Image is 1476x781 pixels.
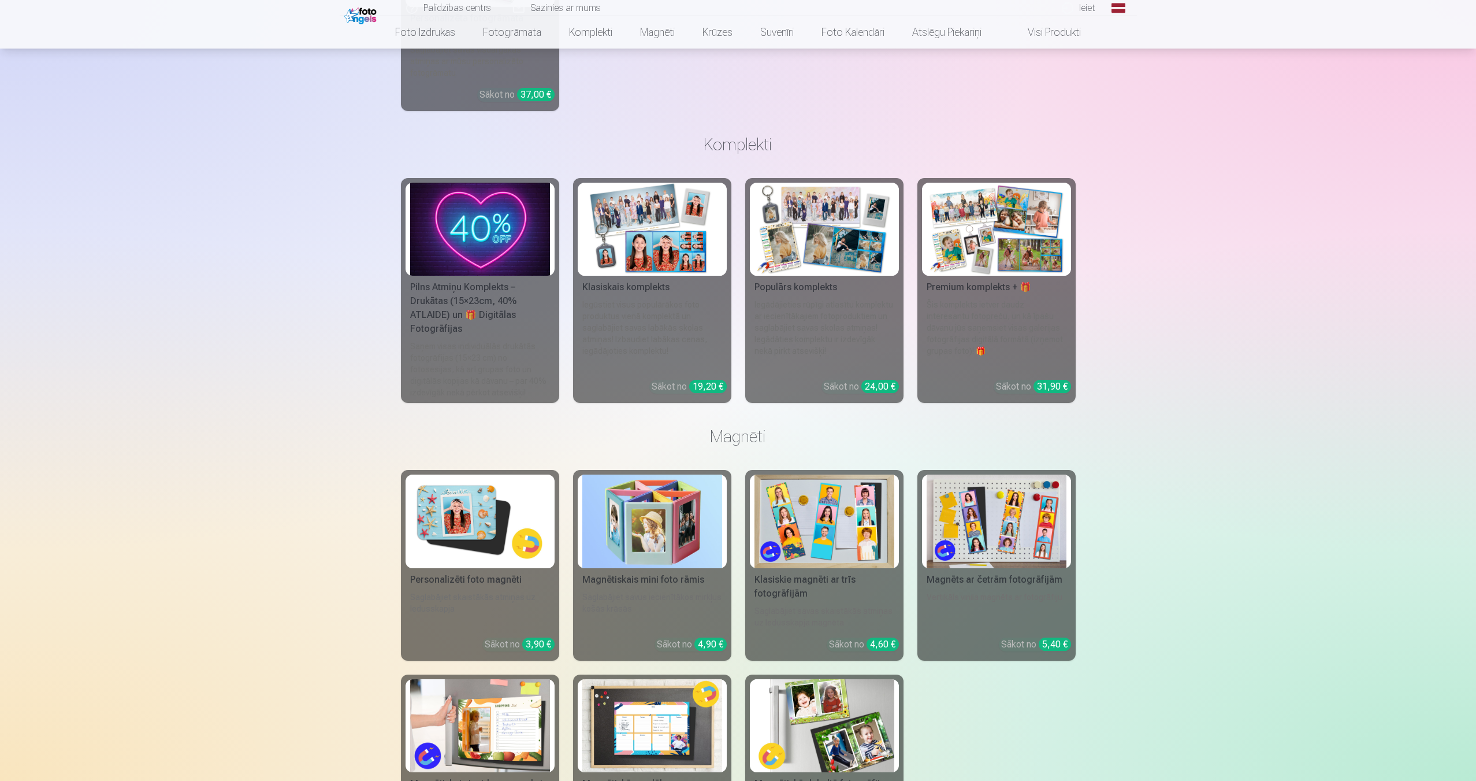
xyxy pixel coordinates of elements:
img: Populārs komplekts [754,183,894,276]
h3: Komplekti [410,134,1066,155]
div: Populārs komplekts [750,280,899,294]
a: Foto kalendāri [808,16,898,49]
a: Klasiskais komplektsKlasiskais komplektsIegūstiet visus populārākos foto produktus vienā komplekt... [573,178,731,403]
div: Vertikāls vinila magnēts ar fotogrāfiju [922,591,1071,628]
img: Pilns Atmiņu Komplekts – Drukātas (15×23cm, 40% ATLAIDE) un 🎁 Digitālas Fotogrāfijas [410,183,550,276]
a: Personalizēti foto magnētiPersonalizēti foto magnētiSaglabājiet skaistākās atmiņas uz ledusskapja... [401,470,559,660]
div: 24,00 € [861,380,899,393]
img: Magnētiskais iepirkumu saraksts [410,679,550,772]
a: Foto izdrukas [381,16,469,49]
a: Pilns Atmiņu Komplekts – Drukātas (15×23cm, 40% ATLAIDE) un 🎁 Digitālas Fotogrāfijas Pilns Atmiņu... [401,178,559,403]
div: Saglabājiet savus iecienītākos mirkļus košās krāsās [578,591,727,628]
div: Sākot no [824,380,899,394]
div: Sākot no [657,638,727,652]
img: Magnēts ar četrām fotogrāfijām [927,475,1066,568]
div: Sākot no [485,638,555,652]
a: Fotogrāmata [469,16,555,49]
div: Personalizēti foto magnēti [406,573,555,587]
div: 4,90 € [694,638,727,651]
a: Krūzes [689,16,746,49]
img: Klasiskie magnēti ar trīs fotogrāfijām [754,475,894,568]
img: Premium komplekts + 🎁 [927,183,1066,276]
img: Personalizēti foto magnēti [410,475,550,568]
div: Premium komplekts + 🎁 [922,280,1071,294]
div: Sākot no [996,380,1071,394]
div: Klasiskais komplekts [578,280,727,294]
div: Saglabājiet savas visdārgākās atmiņas ar mūsu personalizēto fotogrāmatu [406,44,555,79]
div: 19,20 € [689,380,727,393]
div: Iegūstiet visus populārākos foto produktus vienā komplektā un saglabājiet savas labākās skolas at... [578,299,727,371]
div: Klasiskie magnēti ar trīs fotogrāfijām [750,573,899,601]
div: Sākot no [829,638,899,652]
div: Saglabājiet savas skaistākās atmiņas uz ledusskapja magnēta [750,605,899,628]
div: 31,90 € [1033,380,1071,393]
img: Magnētiskais mini foto rāmis [582,475,722,568]
div: Saglabājiet skaistākās atmiņas uz ledusskapja [406,591,555,628]
div: Iegādājieties rūpīgi atlasītu komplektu ar iecienītākajiem fotoproduktiem un saglabājiet savas sk... [750,299,899,371]
h3: Magnēti [410,426,1066,447]
div: Sākot no [652,380,727,394]
div: 3,90 € [522,638,555,651]
a: Visi produkti [995,16,1095,49]
div: Magnētiskais mini foto rāmis [578,573,727,587]
img: Klasiskais komplekts [582,183,722,276]
a: Premium komplekts + 🎁 Premium komplekts + 🎁Šis komplekts ietver daudz interesantu fotopreču, un k... [917,178,1076,403]
div: 5,40 € [1039,638,1071,651]
div: Sākot no [1001,638,1071,652]
a: Magnētiskais mini foto rāmisMagnētiskais mini foto rāmisSaglabājiet savus iecienītākos mirkļus ko... [573,470,731,660]
a: Komplekti [555,16,626,49]
img: /fa1 [344,5,380,24]
img: Magnētiskā dubultā fotogrāfija 6x9 cm [754,679,894,772]
a: Magnēti [626,16,689,49]
div: Pilns Atmiņu Komplekts – Drukātas (15×23cm, 40% ATLAIDE) un 🎁 Digitālas Fotogrāfijas [406,280,555,336]
img: Magnētiskās nedēļas piezīmes/grafiki 20x30 cm [582,679,722,772]
a: Suvenīri [746,16,808,49]
a: Magnēts ar četrām fotogrāfijāmMagnēts ar četrām fotogrāfijāmVertikāls vinila magnēts ar fotogrāfi... [917,470,1076,660]
a: Populārs komplektsPopulārs komplektsIegādājieties rūpīgi atlasītu komplektu ar iecienītākajiem fo... [745,178,904,403]
div: Šis komplekts ietver daudz interesantu fotopreču, un kā īpašu dāvanu jūs saņemsiet visas galerija... [922,299,1071,371]
div: 37,00 € [517,88,555,101]
div: Magnēts ar četrām fotogrāfijām [922,573,1071,587]
div: Saņem visas individuālās drukātās fotogrāfijas (15×23 cm) no fotosesijas, kā arī grupas foto un d... [406,340,555,398]
a: Klasiskie magnēti ar trīs fotogrāfijāmKlasiskie magnēti ar trīs fotogrāfijāmSaglabājiet savas ska... [745,470,904,660]
div: 4,60 € [867,638,899,651]
a: Atslēgu piekariņi [898,16,995,49]
div: Sākot no [479,88,555,102]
